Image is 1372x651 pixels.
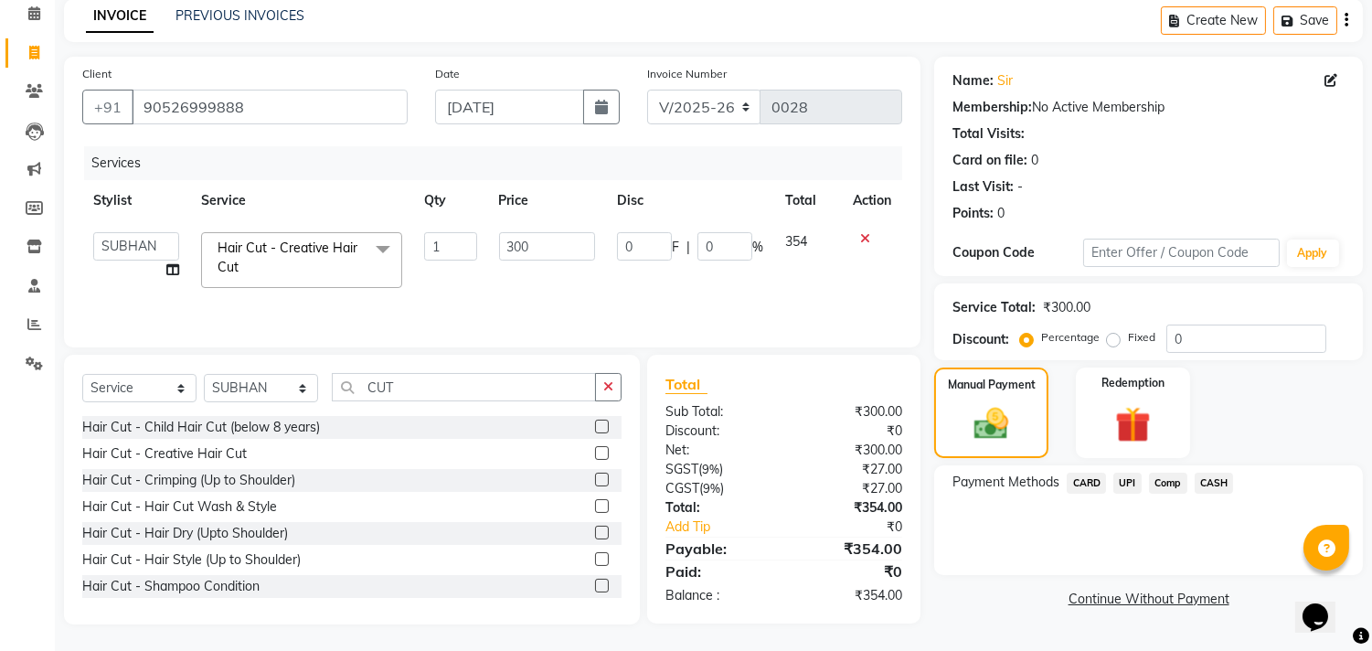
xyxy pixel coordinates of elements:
[785,233,807,250] span: 354
[1161,6,1266,35] button: Create New
[784,560,917,582] div: ₹0
[218,240,357,275] span: Hair Cut - Creative Hair Cut
[784,586,917,605] div: ₹354.00
[1017,177,1023,197] div: -
[784,460,917,479] div: ₹27.00
[784,538,917,560] div: ₹354.00
[752,238,763,257] span: %
[82,577,260,596] div: Hair Cut - Shampoo Condition
[784,441,917,460] div: ₹300.00
[952,98,1032,117] div: Membership:
[413,180,487,221] th: Qty
[82,471,295,490] div: Hair Cut - Crimping (Up to Shoulder)
[190,180,413,221] th: Service
[82,524,288,543] div: Hair Cut - Hair Dry (Upto Shoulder)
[665,375,707,394] span: Total
[175,7,304,24] a: PREVIOUS INVOICES
[952,71,994,91] div: Name:
[239,259,247,275] a: x
[1083,239,1279,267] input: Enter Offer / Coupon Code
[686,238,690,257] span: |
[652,422,784,441] div: Discount:
[488,180,606,221] th: Price
[997,204,1005,223] div: 0
[703,481,720,496] span: 9%
[1195,473,1234,494] span: CASH
[82,66,112,82] label: Client
[952,298,1036,317] div: Service Total:
[82,90,133,124] button: +91
[82,497,277,517] div: Hair Cut - Hair Cut Wash & Style
[652,441,784,460] div: Net:
[665,480,699,496] span: CGST
[82,550,301,570] div: Hair Cut - Hair Style (Up to Shoulder)
[435,66,460,82] label: Date
[1287,240,1339,267] button: Apply
[82,444,247,464] div: Hair Cut - Creative Hair Cut
[652,498,784,518] div: Total:
[938,590,1359,609] a: Continue Without Payment
[952,124,1025,144] div: Total Visits:
[672,238,679,257] span: F
[1104,402,1162,447] img: _gift.svg
[1043,298,1090,317] div: ₹300.00
[784,402,917,422] div: ₹300.00
[652,586,784,605] div: Balance :
[1149,473,1187,494] span: Comp
[82,418,320,437] div: Hair Cut - Child Hair Cut (below 8 years)
[806,518,917,537] div: ₹0
[606,180,774,221] th: Disc
[963,404,1018,443] img: _cash.svg
[1031,151,1038,170] div: 0
[1128,329,1155,346] label: Fixed
[842,180,902,221] th: Action
[1273,6,1337,35] button: Save
[952,473,1059,492] span: Payment Methods
[1295,578,1354,633] iframe: chat widget
[647,66,727,82] label: Invoice Number
[82,180,190,221] th: Stylist
[784,422,917,441] div: ₹0
[652,538,784,560] div: Payable:
[1101,375,1165,391] label: Redemption
[665,461,698,477] span: SGST
[652,402,784,422] div: Sub Total:
[332,373,596,401] input: Search or Scan
[652,479,784,498] div: ( )
[702,462,719,476] span: 9%
[952,98,1345,117] div: No Active Membership
[952,330,1009,349] div: Discount:
[652,460,784,479] div: ( )
[997,71,1013,91] a: Sir
[952,151,1027,170] div: Card on file:
[952,177,1014,197] div: Last Visit:
[84,146,916,180] div: Services
[952,243,1083,262] div: Coupon Code
[952,204,994,223] div: Points:
[1067,473,1106,494] span: CARD
[784,479,917,498] div: ₹27.00
[1113,473,1142,494] span: UPI
[652,560,784,582] div: Paid:
[774,180,842,221] th: Total
[132,90,408,124] input: Search by Name/Mobile/Email/Code
[784,498,917,518] div: ₹354.00
[652,518,806,537] a: Add Tip
[1041,329,1100,346] label: Percentage
[948,377,1036,393] label: Manual Payment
